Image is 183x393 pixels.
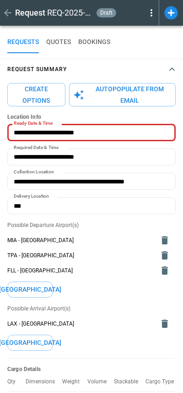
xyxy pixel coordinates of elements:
p: Possible Arrival Airport(s) [7,305,176,313]
h2: REQ-2025-000003 [47,7,93,18]
p: Qty [7,378,23,385]
span: FLL - [GEOGRAPHIC_DATA] [7,267,154,275]
label: Required Date & Time [14,144,59,151]
p: Possible Departure Airport(s) [7,221,176,229]
p: Weight [62,378,87,385]
span: LAX - [GEOGRAPHIC_DATA] [7,320,154,328]
button: delete [156,315,174,333]
button: [GEOGRAPHIC_DATA] [7,282,53,298]
input: Choose date, selected date is Sep 25, 2025 [7,149,169,166]
button: REQUESTS [7,31,39,53]
label: Ready Date & Time [14,120,53,127]
input: Choose date, selected date is Sep 24, 2025 [7,124,169,141]
p: Volume [87,378,114,385]
h6: Location Info [7,114,176,121]
button: delete [156,246,174,265]
button: QUOTES [46,31,71,53]
span: draft [98,10,114,16]
h1: Request [15,7,45,18]
button: [GEOGRAPHIC_DATA] [7,335,53,351]
p: Dimensions [26,378,62,385]
button: Create Options [7,83,65,106]
button: BOOKINGS [78,31,110,53]
span: MIA - [GEOGRAPHIC_DATA] [7,237,154,244]
span: TPA - [GEOGRAPHIC_DATA] [7,252,154,260]
p: Stackable [114,378,145,385]
button: delete [156,231,174,249]
h6: Cargo Details [7,366,176,373]
label: Collection Location [14,169,54,176]
button: Autopopulate from Email [69,83,176,106]
label: Delivery Location [14,193,49,200]
h4: Request Summary [7,67,67,72]
p: Cargo Type [145,378,181,385]
button: delete [156,261,174,280]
